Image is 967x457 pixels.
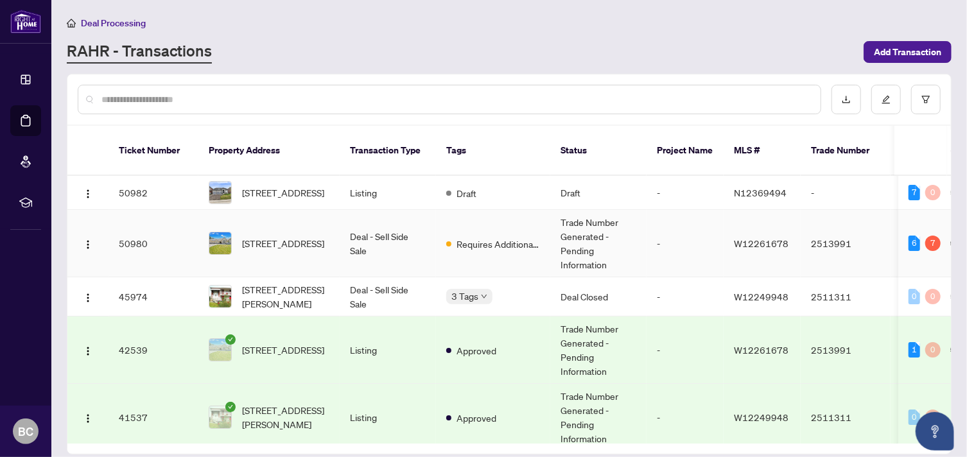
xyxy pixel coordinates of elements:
span: Draft [457,186,476,200]
td: 45974 [109,277,198,316]
th: Ticket Number [109,126,198,176]
span: check-circle [225,402,236,412]
span: down [481,293,487,300]
td: 2513991 [801,210,891,277]
span: Requires Additional Docs [457,237,540,251]
th: Transaction Type [340,126,436,176]
td: - [647,176,724,210]
td: - [801,176,891,210]
div: 7 [909,185,920,200]
span: Add Transaction [874,42,941,62]
th: Trade Number [801,126,891,176]
td: - [647,277,724,316]
span: edit [882,95,891,104]
div: 0 [925,410,941,425]
span: Deal Processing [81,17,146,29]
td: Deal - Sell Side Sale [340,277,436,316]
td: 42539 [109,316,198,384]
div: 0 [909,410,920,425]
button: Logo [78,407,98,427]
span: [STREET_ADDRESS] [242,236,324,250]
button: filter [911,85,941,114]
img: thumbnail-img [209,339,231,361]
span: download [842,95,851,104]
th: Tags [436,126,550,176]
span: W12249948 [734,291,788,302]
span: [STREET_ADDRESS] [242,343,324,357]
a: RAHR - Transactions [67,40,212,64]
img: Logo [83,413,93,424]
td: - [647,384,724,451]
td: Draft [550,176,647,210]
img: Logo [83,189,93,199]
div: 0 [925,185,941,200]
img: Logo [83,293,93,303]
img: thumbnail-img [209,182,231,203]
td: Trade Number Generated - Pending Information [550,210,647,277]
span: [STREET_ADDRESS] [242,185,324,200]
td: 2511311 [801,277,891,316]
td: Listing [340,384,436,451]
span: N12369494 [734,187,787,198]
div: 0 [909,289,920,304]
img: thumbnail-img [209,406,231,428]
button: Logo [78,340,98,360]
span: W12261678 [734,237,788,249]
td: Trade Number Generated - Pending Information [550,384,647,451]
button: Logo [78,182,98,203]
td: 2513991 [801,316,891,384]
span: 3 Tags [451,289,478,304]
span: filter [921,95,930,104]
td: Trade Number Generated - Pending Information [550,316,647,384]
span: [STREET_ADDRESS][PERSON_NAME] [242,403,329,431]
button: edit [871,85,901,114]
button: Logo [78,233,98,254]
div: 0 [925,342,941,358]
button: Logo [78,286,98,307]
div: 1 [909,342,920,358]
td: 50982 [109,176,198,210]
button: Open asap [916,412,954,451]
img: thumbnail-img [209,232,231,254]
button: download [832,85,861,114]
span: W12261678 [734,344,788,356]
button: Add Transaction [864,41,952,63]
img: Logo [83,239,93,250]
td: 2511311 [801,384,891,451]
span: Approved [457,343,496,358]
td: Listing [340,176,436,210]
img: Logo [83,346,93,356]
span: home [67,19,76,28]
span: check-circle [225,334,236,345]
td: 50980 [109,210,198,277]
span: BC [18,422,33,440]
img: thumbnail-img [209,286,231,307]
th: Property Address [198,126,340,176]
span: W12249948 [734,411,788,423]
span: Approved [457,411,496,425]
td: Deal - Sell Side Sale [340,210,436,277]
td: Listing [340,316,436,384]
td: - [647,210,724,277]
div: 7 [925,236,941,251]
th: MLS # [724,126,801,176]
td: Deal Closed [550,277,647,316]
div: 6 [909,236,920,251]
th: Status [550,126,647,176]
span: [STREET_ADDRESS][PERSON_NAME] [242,282,329,311]
th: Project Name [647,126,724,176]
td: 41537 [109,384,198,451]
img: logo [10,10,41,33]
div: 0 [925,289,941,304]
td: - [647,316,724,384]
